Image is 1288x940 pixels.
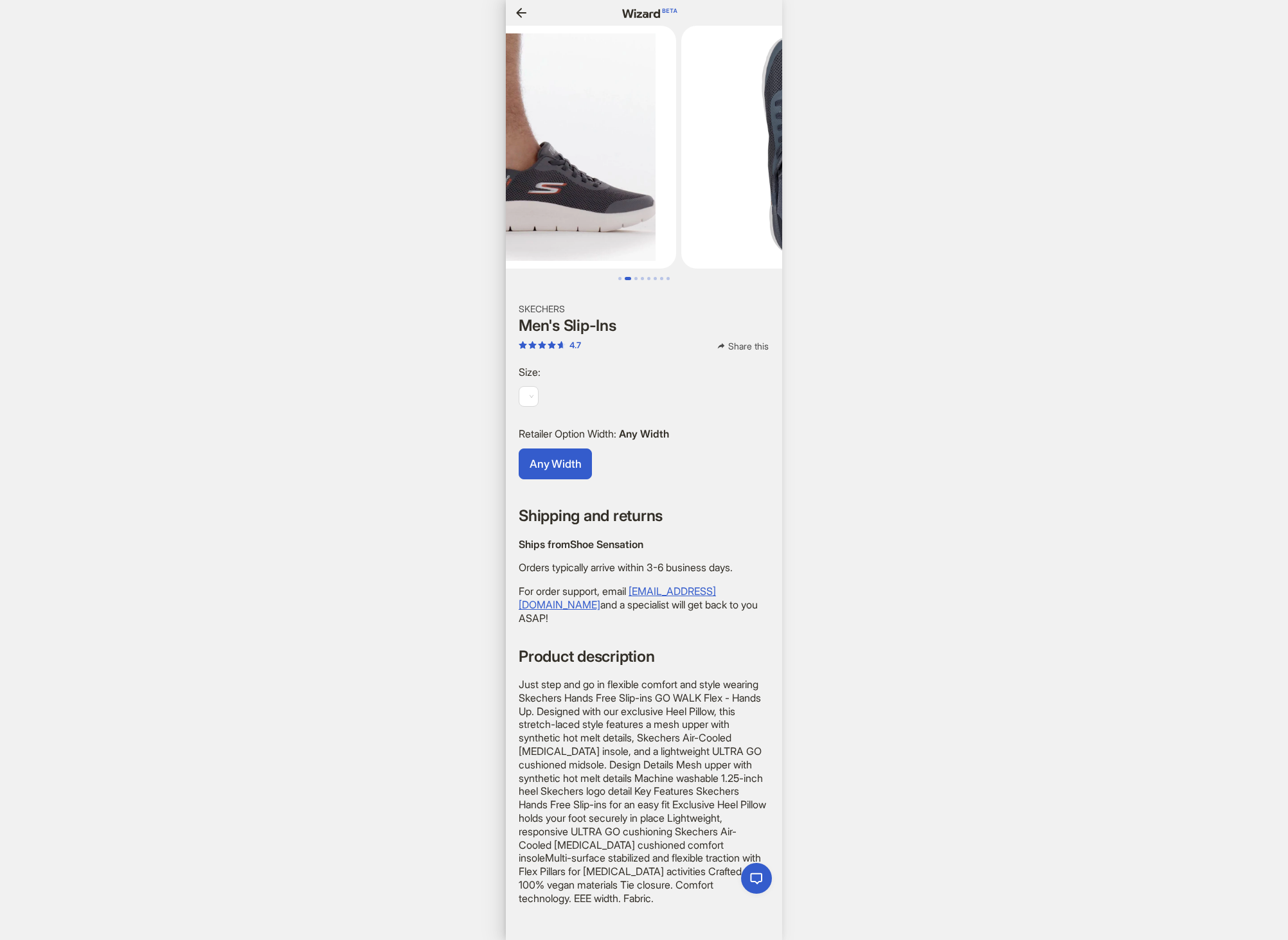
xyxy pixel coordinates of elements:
h2: Product description [519,648,769,665]
span: star [548,341,556,350]
img: Men's Slip-Ins Men's Slip-Ins image 3 [681,26,924,269]
img: Men's Slip-Ins Men's Slip-Ins image 2 [433,26,676,269]
div: 4.7 out of 5 stars [519,340,581,351]
button: Share this [706,340,779,353]
span: Retailer Option Width : [519,427,619,440]
span: Any Width [530,457,581,470]
div: 4.7 [569,340,581,351]
button: Go to slide 6 [654,277,657,280]
button: Go to slide 7 [660,277,663,280]
button: Go to slide 2 [625,277,631,280]
span: star [519,341,527,350]
p: Just step and go in flexible comfort and style wearing Skechers Hands Free Slip-ins GO WALK Flex ... [519,678,769,905]
span: star [528,341,537,350]
span: Size : [519,366,541,378]
button: Go to slide 8 [666,277,670,280]
h2: SKECHERS [519,303,769,315]
button: Go to slide 4 [641,277,644,280]
p: For order support, email and a specialist will get back to you ASAP! [519,585,769,625]
span: Share this [728,341,769,352]
span: star [557,341,566,350]
h2: Shipping and returns [519,508,769,524]
h1: Men's Slip-Ins [519,317,769,334]
a: [EMAIL_ADDRESS][DOMAIN_NAME] [519,585,716,611]
button: Go to slide 3 [634,277,638,280]
p: Orders typically arrive within 3-6 business days. [519,561,769,574]
span: Ships from Shoe Sensation [519,538,643,551]
button: Go to slide 1 [618,277,622,280]
button: Go to slide 5 [647,277,650,280]
span: Any Width [619,427,669,440]
label: available [519,448,592,479]
span: star [538,341,546,350]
